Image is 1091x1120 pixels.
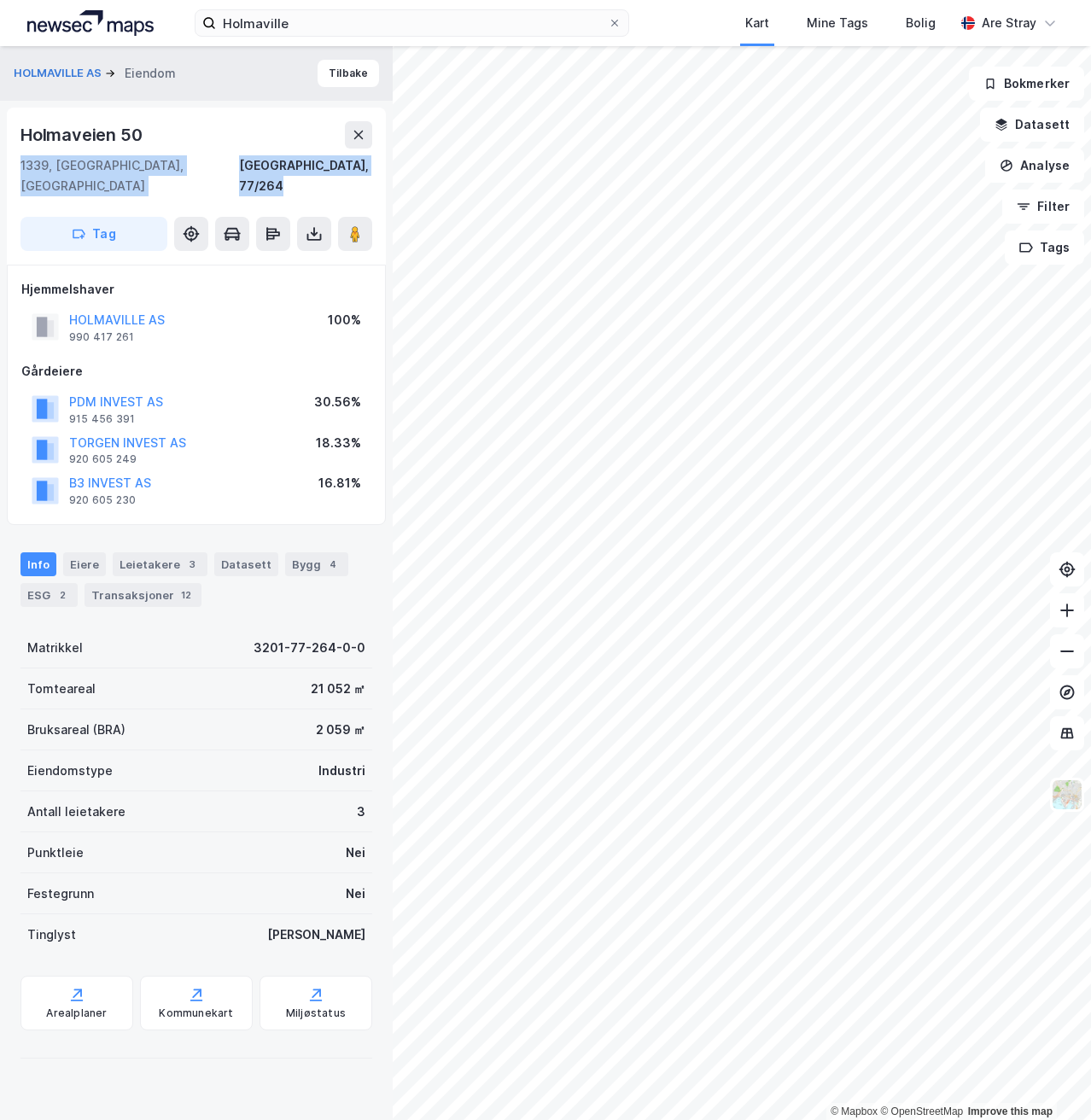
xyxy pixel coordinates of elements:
[20,217,167,251] button: Tag
[985,149,1084,183] button: Analyse
[328,310,361,330] div: 100%
[318,761,365,781] div: Industri
[27,802,125,822] div: Antall leietakere
[69,452,137,466] div: 920 605 249
[1006,1038,1091,1120] iframe: Chat Widget
[1002,190,1084,224] button: Filter
[980,108,1084,142] button: Datasett
[20,155,239,196] div: 1339, [GEOGRAPHIC_DATA], [GEOGRAPHIC_DATA]
[27,925,76,945] div: Tinglyst
[159,1006,233,1020] div: Kommunekart
[1005,230,1084,265] button: Tags
[311,679,365,699] div: 21 052 ㎡
[318,473,361,493] div: 16.81%
[178,586,195,604] div: 12
[1051,779,1083,811] img: Z
[21,279,371,300] div: Hjemmelshaver
[807,13,868,33] div: Mine Tags
[318,60,379,87] button: Tilbake
[184,556,201,573] div: 3
[968,1105,1053,1117] a: Improve this map
[346,843,365,863] div: Nei
[113,552,207,576] div: Leietakere
[20,121,145,149] div: Holmaveien 50
[214,552,278,576] div: Datasett
[27,638,83,658] div: Matrikkel
[27,843,84,863] div: Punktleie
[314,392,361,412] div: 30.56%
[69,330,134,344] div: 990 417 261
[27,761,113,781] div: Eiendomstype
[906,13,936,33] div: Bolig
[27,720,125,740] div: Bruksareal (BRA)
[63,552,106,576] div: Eiere
[69,412,135,426] div: 915 456 391
[880,1105,963,1117] a: OpenStreetMap
[14,65,105,82] button: HOLMAVILLE AS
[85,583,201,607] div: Transaksjoner
[745,13,769,33] div: Kart
[316,720,365,740] div: 2 059 ㎡
[285,552,348,576] div: Bygg
[27,884,94,904] div: Festegrunn
[267,925,365,945] div: [PERSON_NAME]
[254,638,365,658] div: 3201-77-264-0-0
[831,1105,878,1117] a: Mapbox
[69,493,136,507] div: 920 605 230
[27,10,154,36] img: logo.a4113a55bc3d86da70a041830d287a7e.svg
[20,583,78,607] div: ESG
[27,679,96,699] div: Tomteareal
[216,10,607,36] input: Søk på adresse, matrikkel, gårdeiere, leietakere eller personer
[21,361,371,382] div: Gårdeiere
[346,884,365,904] div: Nei
[969,67,1084,101] button: Bokmerker
[324,556,341,573] div: 4
[46,1006,107,1020] div: Arealplaner
[20,552,56,576] div: Info
[125,63,176,84] div: Eiendom
[239,155,372,196] div: [GEOGRAPHIC_DATA], 77/264
[316,433,361,453] div: 18.33%
[54,586,71,604] div: 2
[982,13,1036,33] div: Are Stray
[357,802,365,822] div: 3
[286,1006,346,1020] div: Miljøstatus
